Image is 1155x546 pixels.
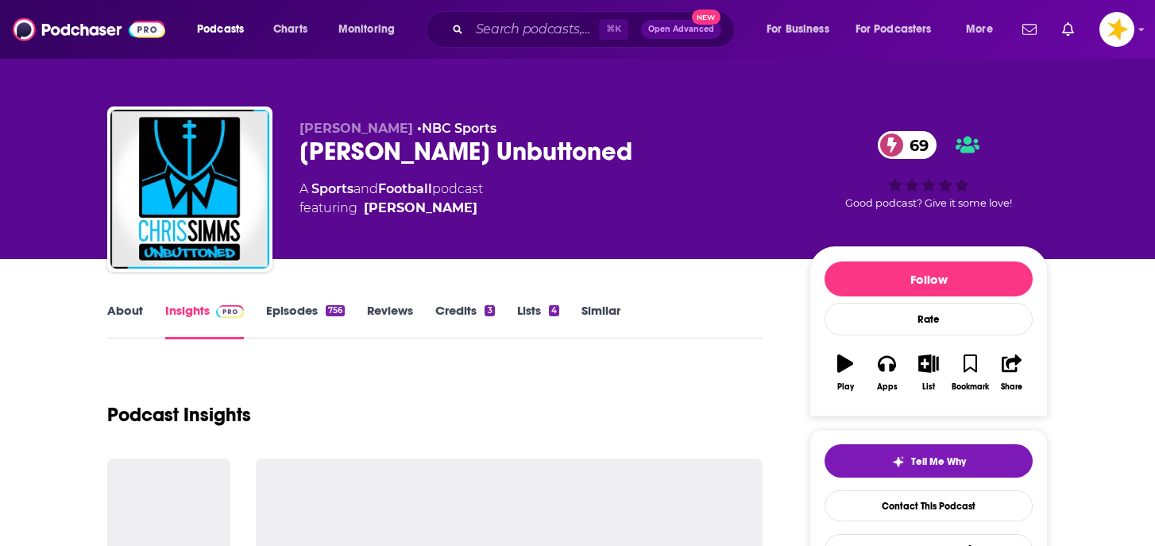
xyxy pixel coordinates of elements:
span: For Podcasters [856,18,932,41]
span: Podcasts [197,18,244,41]
span: Open Advanced [648,25,714,33]
span: Monitoring [338,18,395,41]
div: A podcast [299,180,483,218]
a: Contact This Podcast [825,490,1033,521]
a: Show notifications dropdown [1016,16,1043,43]
div: 69Good podcast? Give it some love! [809,121,1048,219]
span: More [966,18,993,41]
a: Charts [263,17,317,42]
button: Open AdvancedNew [641,20,721,39]
div: 3 [485,305,494,316]
button: open menu [755,17,849,42]
button: open menu [955,17,1013,42]
span: featuring [299,199,483,218]
span: 69 [894,131,937,159]
img: Chris Simms Unbuttoned [110,110,269,269]
a: About [107,303,143,339]
span: ⌘ K [599,19,628,40]
a: Episodes756 [266,303,345,339]
h1: Podcast Insights [107,403,251,427]
div: Search podcasts, credits, & more... [441,11,750,48]
span: Logged in as Spreaker_Prime [1099,12,1134,47]
img: Podchaser - Follow, Share and Rate Podcasts [13,14,165,45]
a: Credits3 [435,303,494,339]
a: 69 [878,131,937,159]
a: InsightsPodchaser Pro [165,303,244,339]
button: Share [991,344,1033,401]
button: Play [825,344,866,401]
span: Charts [273,18,307,41]
span: [PERSON_NAME] [299,121,413,136]
div: Bookmark [952,382,989,392]
a: NBC Sports [422,121,496,136]
button: List [908,344,949,401]
button: open menu [327,17,415,42]
input: Search podcasts, credits, & more... [469,17,599,42]
div: 4 [549,305,559,316]
a: Sports [311,181,353,196]
button: Follow [825,261,1033,296]
img: User Profile [1099,12,1134,47]
button: Apps [866,344,907,401]
a: [PERSON_NAME] [364,199,477,218]
div: Share [1001,382,1022,392]
span: For Business [767,18,829,41]
a: Lists4 [517,303,559,339]
span: Tell Me Why [911,455,966,468]
span: New [692,10,720,25]
div: Play [837,382,854,392]
div: Apps [877,382,898,392]
a: Football [378,181,432,196]
button: open menu [186,17,265,42]
span: Good podcast? Give it some love! [845,197,1012,209]
button: Show profile menu [1099,12,1134,47]
div: 756 [326,305,345,316]
button: Bookmark [949,344,991,401]
button: open menu [845,17,955,42]
a: Show notifications dropdown [1056,16,1080,43]
span: • [417,121,496,136]
a: Reviews [367,303,413,339]
img: tell me why sparkle [892,455,905,468]
img: Podchaser Pro [216,305,244,318]
div: Rate [825,303,1033,335]
button: tell me why sparkleTell Me Why [825,444,1033,478]
span: and [353,181,378,196]
a: Similar [581,303,620,339]
div: List [922,382,935,392]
